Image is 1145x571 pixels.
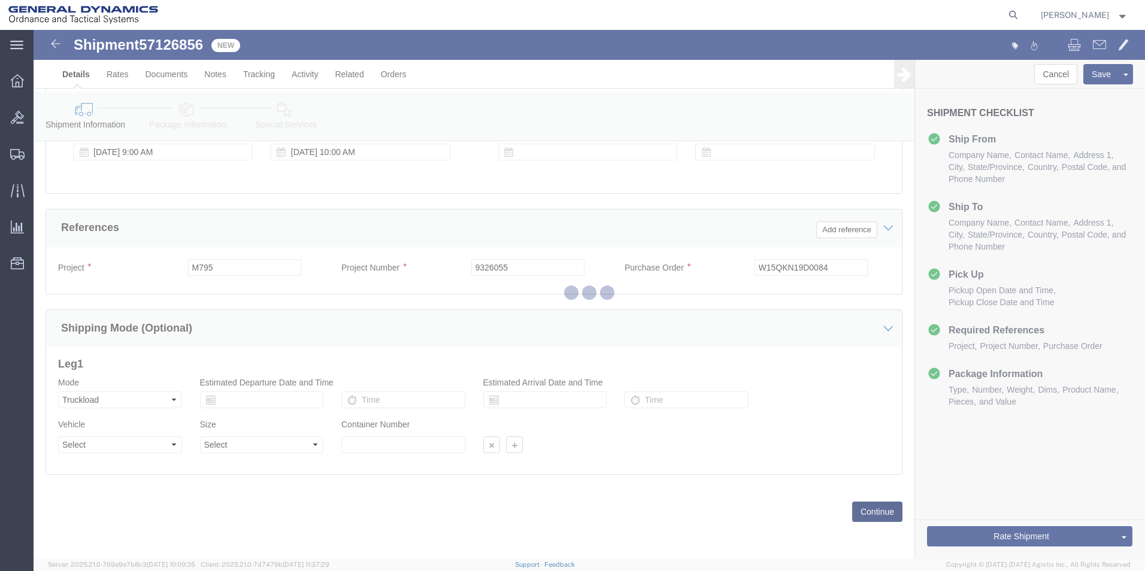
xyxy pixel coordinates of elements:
button: [PERSON_NAME] [1040,8,1129,22]
span: Copyright © [DATE]-[DATE] Agistix Inc., All Rights Reserved [946,560,1131,570]
span: Client: 2025.21.0-7d7479b [201,561,329,568]
span: Server: 2025.21.0-769a9a7b8c3 [48,561,195,568]
span: [DATE] 11:37:29 [283,561,329,568]
a: Feedback [544,561,575,568]
a: Support [515,561,545,568]
img: logo [8,6,158,24]
span: [DATE] 10:09:35 [147,561,195,568]
span: Mark Bradley [1041,8,1109,22]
